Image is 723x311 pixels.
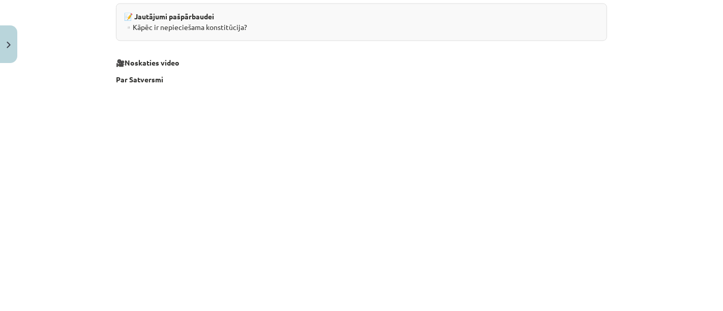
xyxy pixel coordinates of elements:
img: icon-close-lesson-0947bae3869378f0d4975bcd49f059093ad1ed9edebbc8119c70593378902aed.svg [7,42,11,48]
b: 📝 Jautājumi pašpārbaudei [124,12,214,21]
b: Noskaties video [125,58,179,67]
div: ▫️Kāpēc ir nepieciešama konstitūcija? [116,3,607,41]
p: 🎥 [116,57,607,68]
strong: Par Satversmi [116,75,163,84]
